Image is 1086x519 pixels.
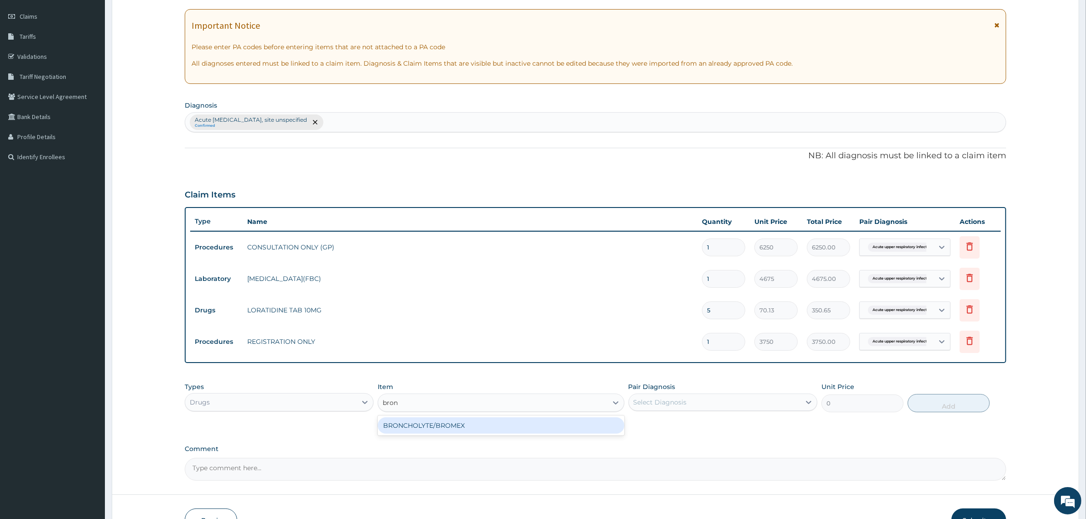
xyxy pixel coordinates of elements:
[53,115,126,207] span: We're online!
[802,213,855,231] th: Total Price
[697,213,750,231] th: Quantity
[185,150,1006,162] p: NB: All diagnosis must be linked to a claim item
[190,302,243,319] td: Drugs
[243,238,697,256] td: CONSULTATION ONLY (GP)
[311,118,319,126] span: remove selection option
[821,382,854,391] label: Unit Price
[868,337,934,346] span: Acute upper respiratory infect...
[195,116,307,124] p: Acute [MEDICAL_DATA], site unspecified
[47,51,153,63] div: Chat with us now
[908,394,990,412] button: Add
[190,333,243,350] td: Procedures
[378,417,624,434] div: BRONCHOLYTE/BROMEX
[634,398,687,407] div: Select Diagnosis
[192,59,999,68] p: All diagnoses entered must be linked to a claim item. Diagnosis & Claim Items that are visible bu...
[17,46,37,68] img: d_794563401_company_1708531726252_794563401
[855,213,955,231] th: Pair Diagnosis
[190,239,243,256] td: Procedures
[150,5,171,26] div: Minimize live chat window
[243,213,697,231] th: Name
[868,274,934,283] span: Acute upper respiratory infect...
[20,12,37,21] span: Claims
[185,445,1006,453] label: Comment
[20,32,36,41] span: Tariffs
[192,42,999,52] p: Please enter PA codes before entering items that are not attached to a PA code
[190,398,210,407] div: Drugs
[243,301,697,319] td: LORATIDINE TAB 10MG
[243,332,697,351] td: REGISTRATION ONLY
[190,213,243,230] th: Type
[185,383,204,391] label: Types
[955,213,1001,231] th: Actions
[185,190,235,200] h3: Claim Items
[868,306,934,315] span: Acute upper respiratory infect...
[20,73,66,81] span: Tariff Negotiation
[750,213,802,231] th: Unit Price
[868,243,934,252] span: Acute upper respiratory infect...
[192,21,260,31] h1: Important Notice
[629,382,676,391] label: Pair Diagnosis
[5,249,174,281] textarea: Type your message and hit 'Enter'
[243,270,697,288] td: [MEDICAL_DATA](FBC)
[195,124,307,128] small: Confirmed
[190,270,243,287] td: Laboratory
[378,382,393,391] label: Item
[185,101,217,110] label: Diagnosis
